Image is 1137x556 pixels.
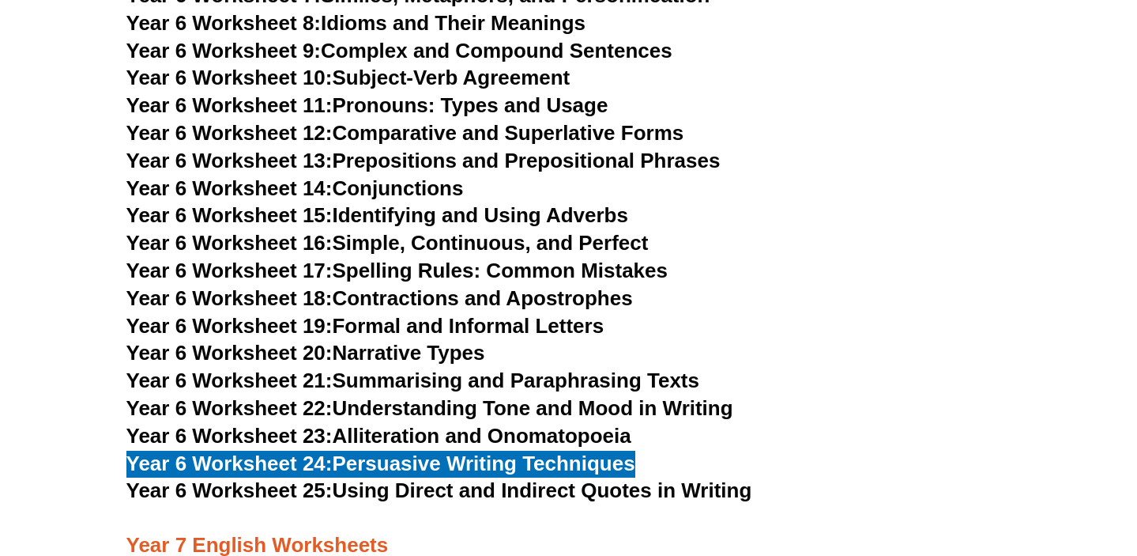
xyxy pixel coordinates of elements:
[126,231,649,255] a: Year 6 Worksheet 16:Simple, Continuous, and Perfect
[126,314,604,338] a: Year 6 Worksheet 19:Formal and Informal Letters
[126,478,752,502] a: Year 6 Worksheet 25:Using Direct and Indirect Quotes in Writing
[866,377,1137,556] iframe: Chat Widget
[126,93,608,117] a: Year 6 Worksheet 11:Pronouns: Types and Usage
[126,176,464,200] a: Year 6 Worksheet 14:Conjunctions
[126,203,628,227] a: Year 6 Worksheet 15:Identifying and Using Adverbs
[126,452,333,475] span: Year 6 Worksheet 24:
[126,286,333,310] span: Year 6 Worksheet 18:
[126,39,322,62] span: Year 6 Worksheet 9:
[126,424,631,448] a: Year 6 Worksheet 23:Alliteration and Onomatopoeia
[126,121,684,145] a: Year 6 Worksheet 12:Comparative and Superlative Forms
[126,396,733,420] a: Year 6 Worksheet 22:Understanding Tone and Mood in Writing
[126,259,668,282] a: Year 6 Worksheet 17:Spelling Rules: Common Mistakes
[126,93,333,117] span: Year 6 Worksheet 11:
[126,286,633,310] a: Year 6 Worksheet 18:Contractions and Apostrophes
[126,11,585,35] a: Year 6 Worksheet 8:Idioms and Their Meanings
[126,341,485,365] a: Year 6 Worksheet 20:Narrative Types
[126,39,672,62] a: Year 6 Worksheet 9:Complex and Compound Sentences
[126,66,570,89] a: Year 6 Worksheet 10:Subject-Verb Agreement
[126,341,333,365] span: Year 6 Worksheet 20:
[126,149,333,172] span: Year 6 Worksheet 13:
[126,478,333,502] span: Year 6 Worksheet 25:
[126,369,333,392] span: Year 6 Worksheet 21:
[126,452,635,475] a: Year 6 Worksheet 24:Persuasive Writing Techniques
[126,176,333,200] span: Year 6 Worksheet 14:
[126,369,699,392] a: Year 6 Worksheet 21:Summarising and Paraphrasing Texts
[126,121,333,145] span: Year 6 Worksheet 12:
[126,231,333,255] span: Year 6 Worksheet 16:
[126,259,333,282] span: Year 6 Worksheet 17:
[126,66,333,89] span: Year 6 Worksheet 10:
[126,424,333,448] span: Year 6 Worksheet 23:
[126,11,322,35] span: Year 6 Worksheet 8:
[126,314,333,338] span: Year 6 Worksheet 19:
[126,203,333,227] span: Year 6 Worksheet 15:
[126,149,721,172] a: Year 6 Worksheet 13:Prepositions and Prepositional Phrases
[126,396,333,420] span: Year 6 Worksheet 22:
